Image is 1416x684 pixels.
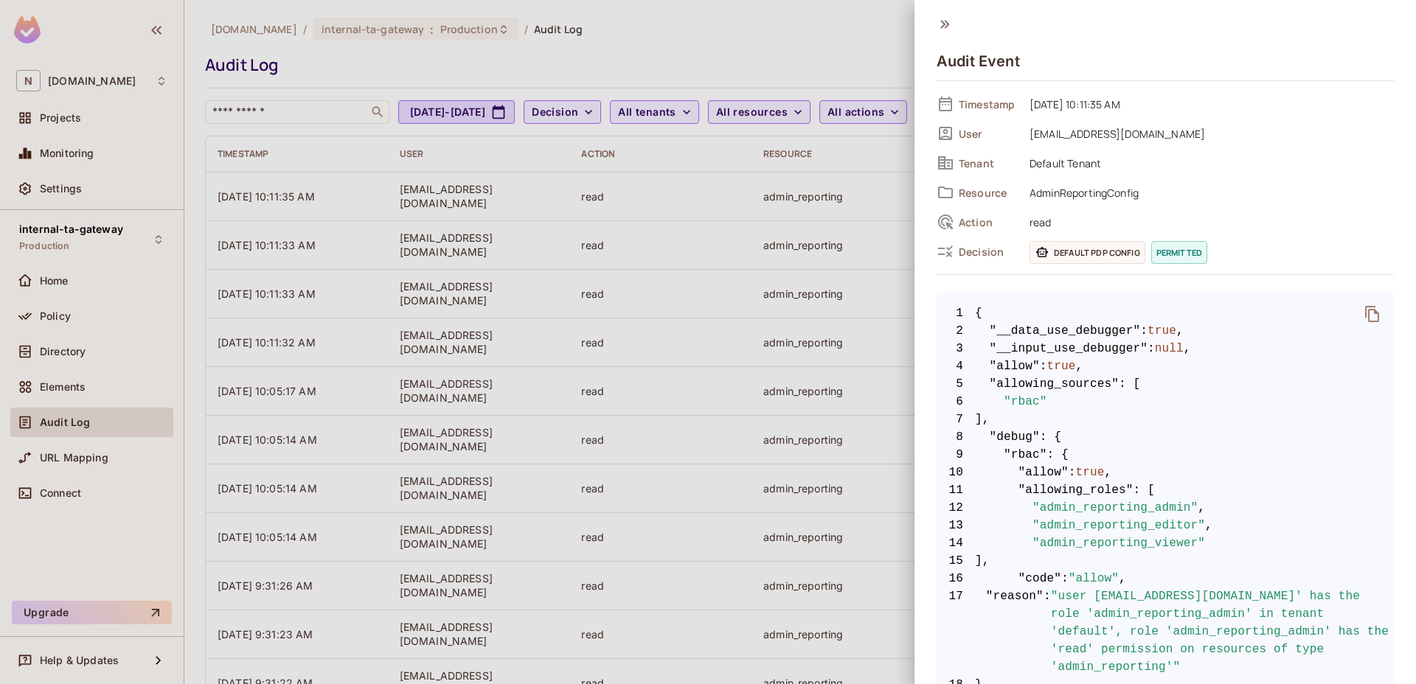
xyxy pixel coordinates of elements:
[937,411,975,428] span: 7
[1148,340,1155,357] span: :
[1151,241,1207,264] span: permitted
[937,375,975,393] span: 5
[937,499,975,517] span: 12
[959,156,1018,170] span: Tenant
[937,446,975,464] span: 9
[1022,154,1394,172] span: Default Tenant
[1069,570,1119,587] span: "allow"
[1069,464,1076,481] span: :
[937,570,975,587] span: 16
[937,393,975,411] span: 6
[990,340,1148,357] span: "__input_use_debugger"
[990,375,1120,393] span: "allowing_sources"
[1022,95,1394,113] span: [DATE] 10:11:35 AM
[1018,464,1069,481] span: "allow"
[1022,213,1394,231] span: read
[1030,241,1145,264] span: Default PDP config
[975,304,982,322] span: {
[937,52,1020,70] h4: Audit Event
[937,428,975,446] span: 8
[937,357,975,375] span: 4
[1040,428,1061,446] span: : {
[1076,357,1083,375] span: ,
[1047,446,1069,464] span: : {
[986,587,1044,676] span: "reason"
[1105,464,1112,481] span: ,
[1018,570,1062,587] span: "code"
[959,127,1018,141] span: User
[1134,481,1155,499] span: : [
[1022,184,1394,201] span: AdminReportingConfig
[1119,375,1140,393] span: : [
[990,428,1040,446] span: "debug"
[1205,517,1212,534] span: ,
[1044,587,1051,676] span: :
[1032,534,1205,552] span: "admin_reporting_viewer"
[990,357,1040,375] span: "allow"
[1198,499,1205,517] span: ,
[959,245,1018,259] span: Decision
[937,340,975,357] span: 3
[990,322,1141,340] span: "__data_use_debugger"
[937,304,975,322] span: 1
[1047,357,1076,375] span: true
[1184,340,1191,357] span: ,
[1076,464,1105,481] span: true
[937,411,1394,428] span: ],
[1032,517,1205,534] span: "admin_reporting_editor"
[937,322,975,340] span: 2
[1018,481,1134,499] span: "allowing_roles"
[937,464,975,481] span: 10
[1051,587,1394,676] span: "user [EMAIL_ADDRESS][DOMAIN_NAME]' has the role 'admin_reporting_admin' in tenant 'default', rol...
[1040,357,1047,375] span: :
[937,534,975,552] span: 14
[1119,570,1126,587] span: ,
[1032,499,1198,517] span: "admin_reporting_admin"
[937,552,1394,570] span: ],
[1022,125,1394,142] span: [EMAIL_ADDRESS][DOMAIN_NAME]
[1176,322,1184,340] span: ,
[937,481,975,499] span: 11
[937,517,975,534] span: 13
[937,587,975,676] span: 17
[959,186,1018,200] span: Resource
[1148,322,1176,340] span: true
[1004,393,1047,411] span: "rbac"
[1140,322,1148,340] span: :
[959,97,1018,111] span: Timestamp
[1004,446,1047,464] span: "rbac"
[959,215,1018,229] span: Action
[1155,340,1184,357] span: null
[937,552,975,570] span: 15
[1355,296,1390,332] button: delete
[1061,570,1069,587] span: :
